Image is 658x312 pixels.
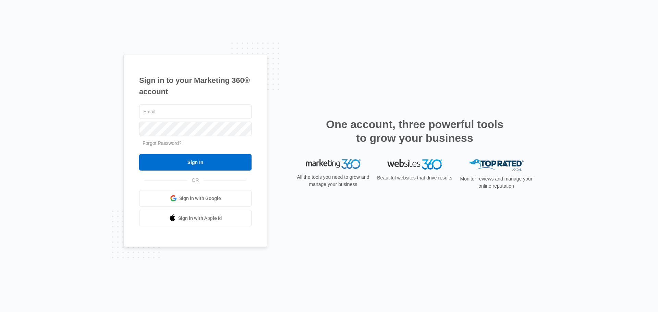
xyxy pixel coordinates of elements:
[187,177,204,184] span: OR
[179,195,221,202] span: Sign in with Google
[139,75,252,97] h1: Sign in to your Marketing 360® account
[376,174,453,182] p: Beautiful websites that drive results
[143,140,182,146] a: Forgot Password?
[139,104,252,119] input: Email
[139,210,252,226] a: Sign in with Apple Id
[387,159,442,169] img: Websites 360
[324,117,505,145] h2: One account, three powerful tools to grow your business
[139,190,252,207] a: Sign in with Google
[469,159,524,171] img: Top Rated Local
[458,175,535,190] p: Monitor reviews and manage your online reputation
[306,159,361,169] img: Marketing 360
[295,174,371,188] p: All the tools you need to grow and manage your business
[178,215,222,222] span: Sign in with Apple Id
[139,154,252,171] input: Sign In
